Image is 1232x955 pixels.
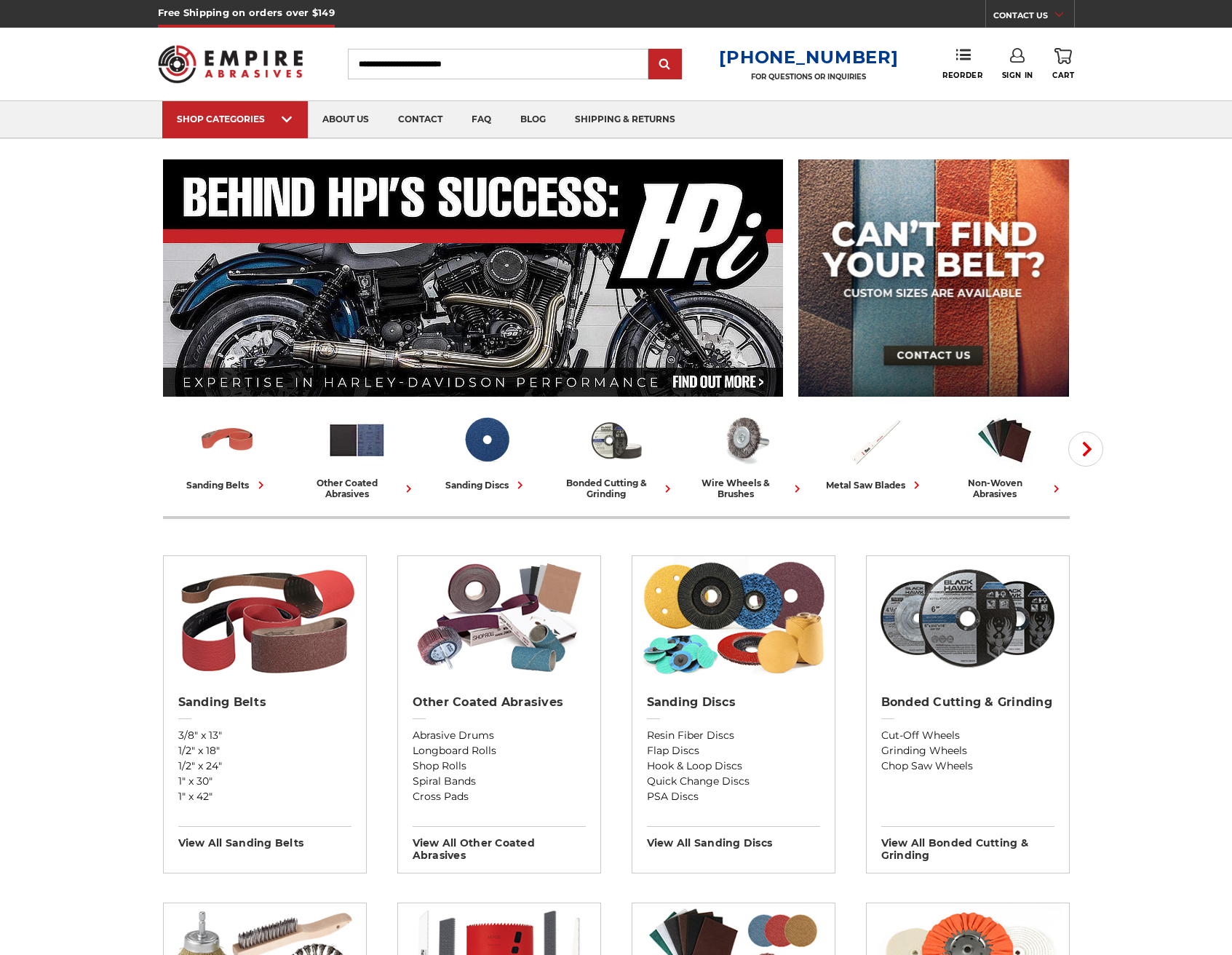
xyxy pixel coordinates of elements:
[456,410,517,470] img: Sanding Discs
[383,101,457,138] a: contact
[881,695,1054,710] h2: Bonded Cutting & Grinding
[298,410,416,499] a: other coated abrasives
[178,743,351,758] a: 1/2" x 18"
[413,826,586,862] h3: View All other coated abrasives
[942,48,982,79] a: Reorder
[413,774,586,789] a: Spiral Bands
[881,728,1054,743] a: Cut-Off Wheels
[881,758,1054,774] a: Chop Saw Wheels
[178,728,351,743] a: 3/8" x 13"
[993,7,1074,28] a: CONTACT US
[177,114,293,124] div: SHOP CATEGORIES
[178,789,351,804] a: 1" x 42"
[719,47,898,68] a: [PHONE_NUMBER]
[946,477,1064,499] div: non-woven abrasives
[506,101,560,138] a: blog
[1068,432,1103,467] button: Next
[881,743,1054,758] a: Grinding Wheels
[1002,71,1033,80] span: Sign In
[187,477,269,493] div: sanding belts
[178,826,351,849] h3: View All sanding belts
[942,71,982,80] span: Reorder
[413,789,586,804] a: Cross Pads
[715,410,776,470] img: Wire Wheels & Brushes
[845,410,905,470] img: Metal Saw Blades
[405,556,593,680] img: Other Coated Abrasives
[178,758,351,774] a: 1/2" x 24"
[647,826,820,849] h3: View All sanding discs
[457,101,506,138] a: faq
[651,50,680,79] input: Submit
[816,410,934,493] a: metal saw blades
[413,743,586,758] a: Longboard Rolls
[586,410,646,470] img: Bonded Cutting & Grinding
[639,556,827,680] img: Sanding Discs
[647,695,820,710] h2: Sanding Discs
[647,758,820,774] a: Hook & Loop Discs
[798,159,1069,397] img: promo banner for custom belts.
[881,826,1054,862] h3: View All bonded cutting & grinding
[974,410,1035,470] img: Non-woven Abrasives
[719,72,898,82] p: FOR QUESTIONS OR INQUIRIES
[163,159,784,397] img: Banner for an interview featuring Horsepower Inc who makes Harley performance upgrades featured o...
[687,477,805,499] div: wire wheels & brushes
[687,410,805,499] a: wire wheels & brushes
[647,789,820,804] a: PSA Discs
[197,410,258,470] img: Sanding Belts
[647,774,820,789] a: Quick Change Discs
[308,101,383,138] a: about us
[445,477,528,493] div: sanding discs
[413,758,586,774] a: Shop Rolls
[826,477,924,493] div: metal saw blades
[169,410,287,493] a: sanding belts
[1052,48,1074,80] a: Cart
[298,477,416,499] div: other coated abrasives
[557,477,675,499] div: bonded cutting & grinding
[560,101,690,138] a: shipping & returns
[946,410,1064,499] a: non-woven abrasives
[413,728,586,743] a: Abrasive Drums
[557,410,675,499] a: bonded cutting & grinding
[647,728,820,743] a: Resin Fiber Discs
[158,36,303,92] img: Empire Abrasives
[428,410,546,493] a: sanding discs
[1052,71,1074,80] span: Cart
[170,556,359,680] img: Sanding Belts
[647,743,820,758] a: Flap Discs
[178,695,351,710] h2: Sanding Belts
[327,410,387,470] img: Other Coated Abrasives
[413,695,586,710] h2: Other Coated Abrasives
[178,774,351,789] a: 1" x 30"
[873,556,1062,680] img: Bonded Cutting & Grinding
